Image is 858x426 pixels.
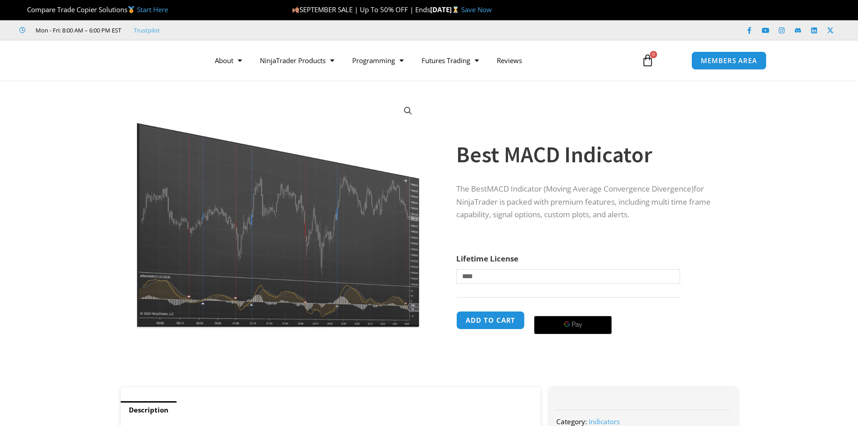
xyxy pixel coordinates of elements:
a: View full-screen image gallery [400,103,416,119]
span: SEPTEMBER SALE | Up To 50% OFF | Ends [292,5,430,14]
a: Futures Trading [413,50,488,71]
a: Trustpilot [134,25,160,36]
span: MEMBERS AREA [701,57,757,64]
a: Reviews [488,50,531,71]
span: The Best [456,183,487,194]
button: Add to cart [456,311,525,330]
strong: [DATE] [430,5,461,14]
span: Compare Trade Copier Solutions [19,5,168,14]
nav: Menu [206,50,631,71]
span: MACD Indicator (Moving Average Convergence Divergence) [487,183,694,194]
a: Save Now [461,5,492,14]
a: MEMBERS AREA [691,51,767,70]
label: Lifetime License [456,253,518,264]
button: Buy with GPay [534,316,612,334]
a: Programming [343,50,413,71]
a: Description [121,401,177,419]
a: Clear options [456,288,470,294]
span: Category: [556,417,587,426]
img: 🏆 [20,6,27,13]
a: About [206,50,251,71]
span: for NinjaTrader is packed with premium features, including multi time frame capability, signal op... [456,183,711,220]
a: NinjaTrader Products [251,50,343,71]
span: 0 [650,51,657,58]
a: Indicators [589,417,620,426]
img: ⌛ [452,6,459,13]
img: LogoAI | Affordable Indicators – NinjaTrader [91,44,188,77]
h1: Best MACD Indicator [456,139,719,170]
a: Start Here [137,5,168,14]
img: 🥇 [128,6,135,13]
img: Best MACD [133,96,423,329]
span: Mon - Fri: 8:00 AM – 6:00 PM EST [33,25,121,36]
img: 🍂 [292,6,299,13]
a: 0 [628,47,667,73]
